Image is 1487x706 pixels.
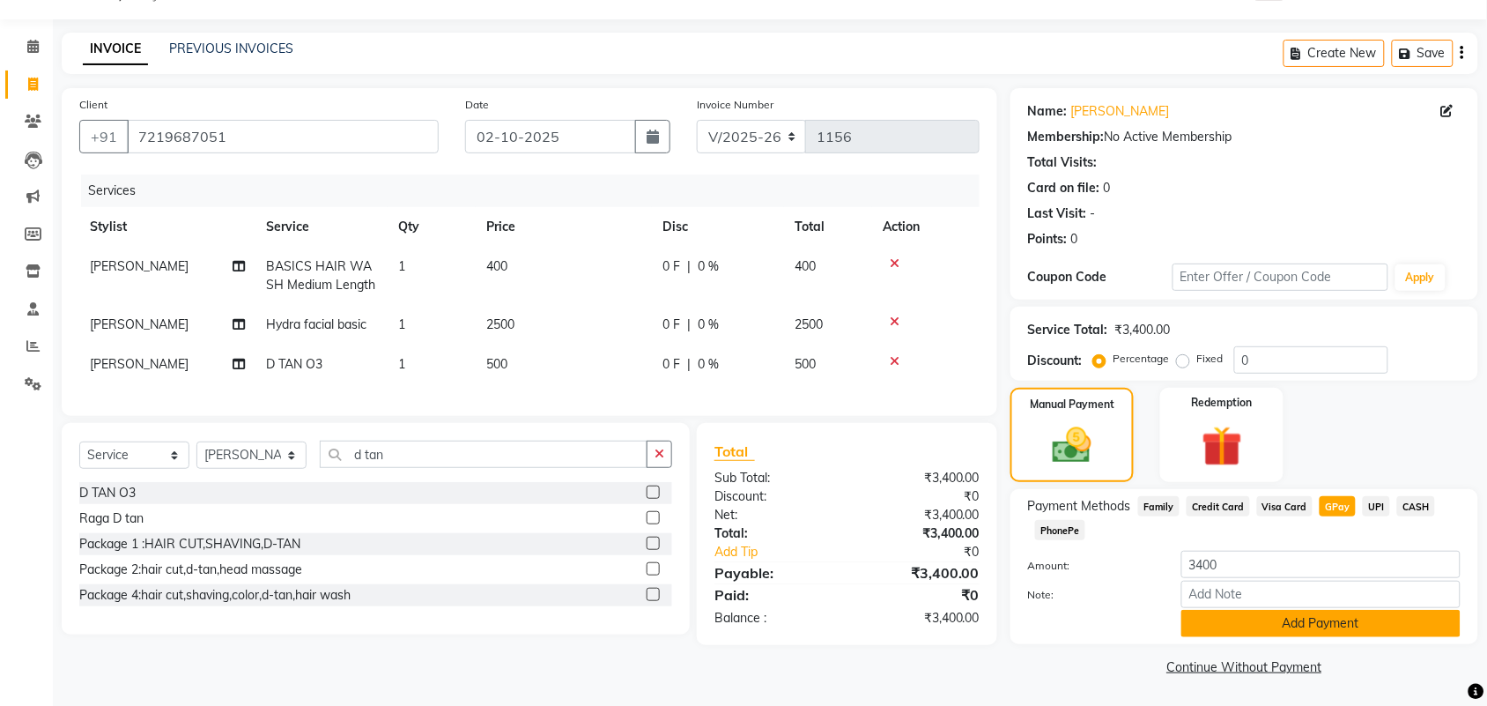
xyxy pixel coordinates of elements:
[701,506,847,524] div: Net:
[388,207,476,247] th: Qty
[1035,520,1085,540] span: PhonePe
[1197,351,1224,367] label: Fixed
[465,97,489,113] label: Date
[79,484,136,502] div: D TAN O3
[1015,558,1168,574] label: Amount:
[1104,179,1111,197] div: 0
[701,487,847,506] div: Discount:
[872,207,980,247] th: Action
[1363,496,1390,516] span: UPI
[398,356,405,372] span: 1
[1320,496,1356,516] span: GPay
[871,543,993,561] div: ₹0
[266,258,375,293] span: BASICS HAIR WASH Medium Length
[662,316,680,334] span: 0 F
[1028,102,1068,121] div: Name:
[795,316,823,332] span: 2500
[1028,268,1173,286] div: Coupon Code
[698,257,719,276] span: 0 %
[1187,496,1250,516] span: Credit Card
[1181,581,1461,608] input: Add Note
[701,609,847,628] div: Balance :
[398,258,405,274] span: 1
[1028,153,1098,172] div: Total Visits:
[1014,658,1475,677] a: Continue Without Payment
[652,207,784,247] th: Disc
[701,469,847,487] div: Sub Total:
[79,509,144,528] div: Raga D tan
[714,442,755,461] span: Total
[1113,351,1170,367] label: Percentage
[486,356,507,372] span: 500
[486,258,507,274] span: 400
[398,316,405,332] span: 1
[79,97,107,113] label: Client
[1028,179,1100,197] div: Card on file:
[127,120,439,153] input: Search by Name/Mobile/Email/Code
[169,41,293,56] a: PREVIOUS INVOICES
[1028,321,1108,339] div: Service Total:
[687,257,691,276] span: |
[662,257,680,276] span: 0 F
[1028,204,1087,223] div: Last Visit:
[1181,610,1461,637] button: Add Payment
[486,316,514,332] span: 2500
[90,258,189,274] span: [PERSON_NAME]
[1395,264,1446,291] button: Apply
[1040,423,1104,468] img: _cash.svg
[662,355,680,374] span: 0 F
[1028,497,1131,516] span: Payment Methods
[847,609,993,628] div: ₹3,400.00
[79,535,300,554] div: Package 1 :HAIR CUT,SHAVING,D-TAN
[795,258,816,274] span: 400
[1030,397,1114,412] label: Manual Payment
[1015,587,1168,603] label: Note:
[847,584,993,606] div: ₹0
[698,355,719,374] span: 0 %
[266,356,322,372] span: D TAN O3
[847,562,993,583] div: ₹3,400.00
[687,316,691,334] span: |
[701,524,847,543] div: Total:
[79,561,302,579] div: Package 2:hair cut,d-tan,head massage
[701,543,871,561] a: Add Tip
[698,316,719,334] span: 0 %
[1397,496,1435,516] span: CASH
[83,33,148,65] a: INVOICE
[687,355,691,374] span: |
[784,207,872,247] th: Total
[1071,102,1170,121] a: [PERSON_NAME]
[79,586,351,605] div: Package 4:hair cut,shaving,color,d-tan,hair wash
[1091,204,1096,223] div: -
[1284,40,1385,67] button: Create New
[255,207,388,247] th: Service
[90,316,189,332] span: [PERSON_NAME]
[1192,395,1253,411] label: Redemption
[81,175,993,207] div: Services
[476,207,652,247] th: Price
[1189,421,1255,472] img: _gift.svg
[847,487,993,506] div: ₹0
[1071,230,1078,249] div: 0
[1028,128,1105,146] div: Membership:
[320,441,647,468] input: Search or Scan
[79,207,255,247] th: Stylist
[266,316,366,332] span: Hydra facial basic
[1181,551,1461,578] input: Amount
[1028,352,1083,370] div: Discount:
[847,524,993,543] div: ₹3,400.00
[847,469,993,487] div: ₹3,400.00
[1138,496,1180,516] span: Family
[1392,40,1454,67] button: Save
[1115,321,1171,339] div: ₹3,400.00
[1257,496,1313,516] span: Visa Card
[847,506,993,524] div: ₹3,400.00
[79,120,129,153] button: +91
[90,356,189,372] span: [PERSON_NAME]
[1028,230,1068,249] div: Points:
[795,356,816,372] span: 500
[701,562,847,583] div: Payable:
[1028,128,1461,146] div: No Active Membership
[701,584,847,606] div: Paid:
[1173,264,1388,291] input: Enter Offer / Coupon Code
